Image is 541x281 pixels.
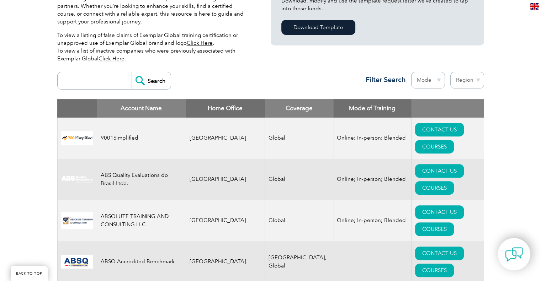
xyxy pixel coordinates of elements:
th: : activate to sort column ascending [412,99,484,118]
th: Coverage: activate to sort column ascending [265,99,333,118]
input: Search [132,72,171,89]
a: Click Here [99,55,124,62]
td: Online; In-person; Blended [333,118,412,159]
td: [GEOGRAPHIC_DATA] [186,159,265,200]
img: c92924ac-d9bc-ea11-a814-000d3a79823d-logo.jpg [61,175,93,183]
td: Global [265,200,333,241]
a: CONTACT US [415,123,464,136]
a: BACK TO TOP [11,266,48,281]
a: COURSES [415,181,454,195]
td: Online; In-person; Blended [333,200,412,241]
th: Mode of Training: activate to sort column ascending [333,99,412,118]
a: COURSES [415,140,454,153]
p: To view a listing of false claims of Exemplar Global training certification or unapproved use of ... [57,31,249,63]
img: cc24547b-a6e0-e911-a812-000d3a795b83-logo.png [61,255,93,269]
a: CONTACT US [415,164,464,178]
img: en [530,3,539,10]
img: 37c9c059-616f-eb11-a812-002248153038-logo.png [61,131,93,145]
a: Download Template [281,20,355,35]
img: 16e092f6-eadd-ed11-a7c6-00224814fd52-logo.png [61,212,93,229]
td: [GEOGRAPHIC_DATA] [186,118,265,159]
th: Home Office: activate to sort column ascending [186,99,265,118]
a: Click Here [187,40,213,46]
a: CONTACT US [415,247,464,260]
a: COURSES [415,222,454,236]
td: Online; In-person; Blended [333,159,412,200]
td: [GEOGRAPHIC_DATA] [186,200,265,241]
img: contact-chat.png [505,245,523,263]
td: Global [265,118,333,159]
td: ABS Quality Evaluations do Brasil Ltda. [97,159,186,200]
h3: Filter Search [361,75,406,84]
td: Global [265,159,333,200]
td: 9001Simplified [97,118,186,159]
a: COURSES [415,264,454,277]
a: CONTACT US [415,205,464,219]
td: ABSOLUTE TRAINING AND CONSULTING LLC [97,200,186,241]
th: Account Name: activate to sort column descending [97,99,186,118]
